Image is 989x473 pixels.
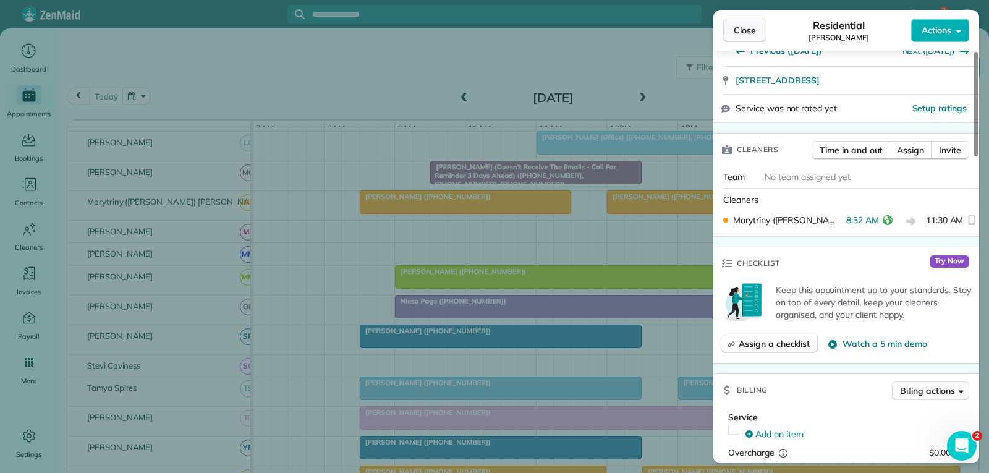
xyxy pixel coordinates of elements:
button: Close [723,19,766,42]
span: Invite [939,144,961,156]
span: Team [723,171,745,182]
button: Watch a 5 min demo [828,338,927,350]
span: 2 [972,431,982,441]
span: Residential [813,18,865,33]
span: [STREET_ADDRESS] [736,74,820,87]
span: Time in and out [820,144,882,156]
button: Setup ratings [912,102,967,114]
button: Invite [931,141,969,160]
span: Cleaners [723,194,758,205]
span: Cleaners [737,143,778,156]
span: Marytriny ([PERSON_NAME]) [PERSON_NAME] [733,214,841,226]
span: $0.00 [929,447,951,458]
span: Add an item [755,428,804,440]
span: Billing [737,384,768,396]
button: Time in and out [812,141,890,160]
span: Service was not rated yet [736,102,837,115]
span: Close [734,24,756,36]
span: No team assigned yet [765,171,851,182]
a: Next ([DATE]) [902,45,955,56]
span: Checklist [737,257,780,270]
span: Assign [897,144,924,156]
span: Actions [922,24,951,36]
button: Assign a checklist [721,335,818,353]
button: Assign [889,141,932,160]
span: Try Now [930,255,969,268]
span: Billing actions [900,385,955,397]
div: Overcharge [728,446,835,459]
span: Watch a 5 min demo [843,338,927,350]
span: 11:30 AM [926,214,964,229]
button: Add an item [738,424,969,444]
span: Service [728,412,758,423]
p: Keep this appointment up to your standards. Stay on top of every detail, keep your cleaners organ... [776,284,972,321]
span: 8:32 AM [846,214,879,229]
a: [STREET_ADDRESS] [736,74,972,87]
iframe: Intercom live chat [947,431,977,461]
span: Assign a checklist [739,338,810,350]
span: Setup ratings [912,103,967,114]
span: [PERSON_NAME] [809,33,869,43]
